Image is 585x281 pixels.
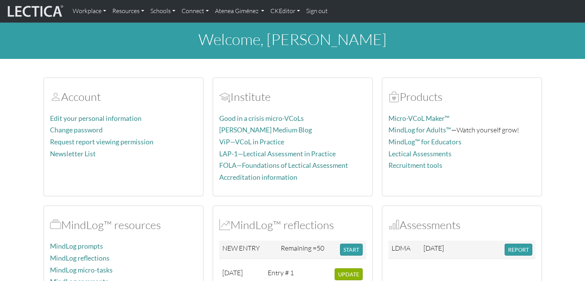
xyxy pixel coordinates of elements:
a: Micro-VCoL Maker™ [388,114,450,122]
a: Sign out [303,3,331,19]
a: Atenea Giménez [212,3,267,19]
span: Account [219,90,230,104]
span: UPDATE [338,271,359,278]
td: NEW ENTRY [219,241,278,259]
span: MindLog [219,218,230,232]
td: LDMA [388,241,421,259]
a: Resources [109,3,147,19]
a: Lectical Assessments [388,150,452,158]
a: Workplace [70,3,109,19]
a: Newsletter List [50,150,96,158]
a: MindLog prompts [50,242,103,250]
a: Change password [50,126,103,134]
p: —Watch yourself grow! [388,124,535,135]
a: Good in a crisis micro-VCoLs [219,114,304,122]
a: Request report viewing permission [50,138,153,146]
span: Assessments [388,218,400,232]
td: Remaining = [278,241,337,259]
a: MindLog micro-tasks [50,266,113,274]
a: Edit your personal information [50,114,142,122]
a: [PERSON_NAME] Medium Blog [219,126,312,134]
a: CKEditor [267,3,303,19]
a: MindLog reflections [50,254,110,262]
a: Accreditation information [219,173,297,181]
button: UPDATE [335,268,363,280]
span: Account [50,90,61,104]
a: Connect [178,3,212,19]
span: Products [388,90,400,104]
span: [DATE] [423,244,444,252]
span: 50 [317,244,324,252]
button: START [340,244,363,256]
h2: MindLog™ reflections [219,218,366,232]
h2: Assessments [388,218,535,232]
h2: Institute [219,90,366,104]
h2: Products [388,90,535,104]
a: FOLA—Foundations of Lectical Assessment [219,161,348,169]
h2: Account [50,90,197,104]
button: REPORT [505,244,532,256]
a: Schools [147,3,178,19]
a: MindLog for Adults™ [388,126,451,134]
img: lecticalive [6,4,63,18]
span: MindLog™ resources [50,218,61,232]
a: LAP-1—Lectical Assessment in Practice [219,150,336,158]
a: ViP—VCoL in Practice [219,138,284,146]
h2: MindLog™ resources [50,218,197,232]
span: [DATE] [222,268,243,277]
a: Recruitment tools [388,161,442,169]
a: MindLog™ for Educators [388,138,462,146]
